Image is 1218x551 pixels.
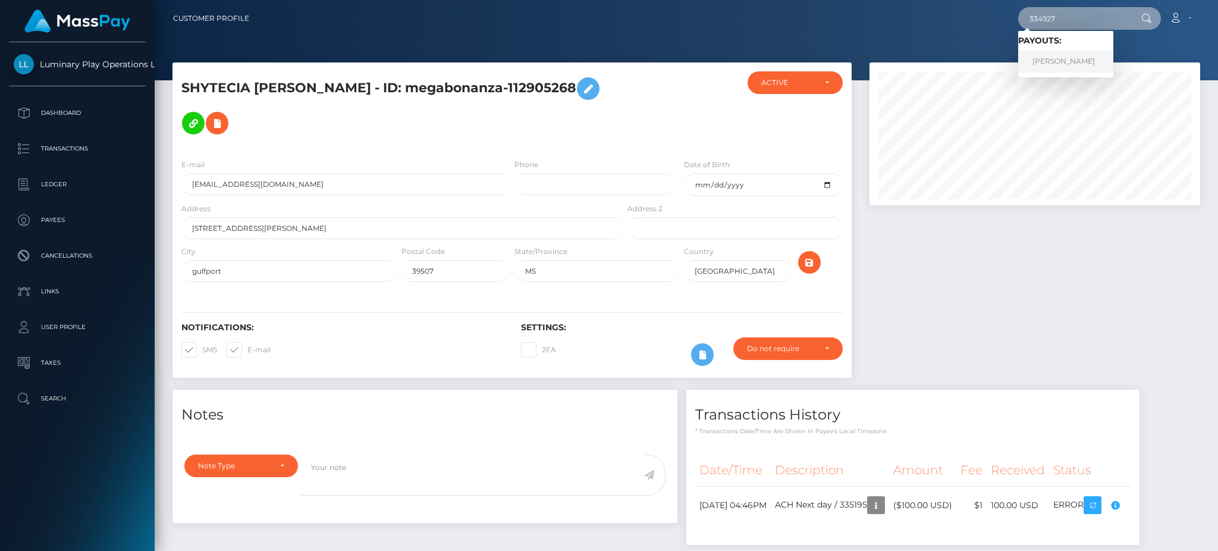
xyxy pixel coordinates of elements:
img: Luminary Play Operations Limited [14,54,34,74]
a: [PERSON_NAME] [1018,51,1113,73]
label: Postal Code [401,246,445,257]
label: State/Province [514,246,567,257]
img: MassPay Logo [24,10,130,33]
button: ACTIVE [748,71,843,94]
td: ERROR [1049,487,1131,524]
th: Amount [889,454,956,487]
p: User Profile [14,318,141,336]
label: Address 2 [627,204,663,214]
p: Dashboard [14,104,141,122]
label: SMS [181,342,217,358]
label: Phone [514,159,538,170]
th: Received [987,454,1049,487]
h6: Payouts: [1018,36,1113,46]
label: 2FA [521,342,556,358]
label: Address [181,204,211,214]
h5: SHYTECIA [PERSON_NAME] - ID: megabonanza-112905268 [181,71,616,140]
h6: Settings: [521,323,843,333]
th: Status [1049,454,1131,487]
label: Date of Birth [684,159,730,170]
th: Description [771,454,889,487]
p: Links [14,283,141,300]
a: Payees [9,205,146,235]
a: Transactions [9,134,146,164]
a: Cancellations [9,241,146,271]
td: ACH Next day / 335195 [771,487,889,524]
td: 100.00 USD [987,487,1049,524]
a: Ledger [9,170,146,199]
div: ACTIVE [761,78,815,87]
a: User Profile [9,312,146,342]
label: E-mail [227,342,271,358]
label: Country [684,246,714,257]
td: $1 [956,487,987,524]
h6: Notifications: [181,323,503,333]
a: Customer Profile [173,6,249,31]
input: Search... [1018,7,1130,30]
a: Links [9,277,146,306]
label: E-mail [181,159,205,170]
th: Fee [956,454,987,487]
p: Taxes [14,354,141,372]
button: Do not require [733,337,843,360]
h4: Transactions History [695,405,1131,425]
label: City [181,246,196,257]
p: Ledger [14,176,141,193]
th: Date/Time [695,454,771,487]
td: [DATE] 04:46PM [695,487,771,524]
span: Luminary Play Operations Limited [9,59,146,70]
p: * Transactions date/time are shown in payee's local timezone [695,427,1131,436]
p: Payees [14,211,141,229]
a: Search [9,384,146,414]
p: Transactions [14,140,141,158]
p: Search [14,390,141,408]
h4: Notes [181,405,668,425]
a: Taxes [9,348,146,378]
td: ($100.00 USD) [889,487,956,524]
button: Note Type [184,455,298,477]
div: Note Type [198,461,271,471]
p: Cancellations [14,247,141,265]
div: Do not require [747,344,815,353]
a: Dashboard [9,98,146,128]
